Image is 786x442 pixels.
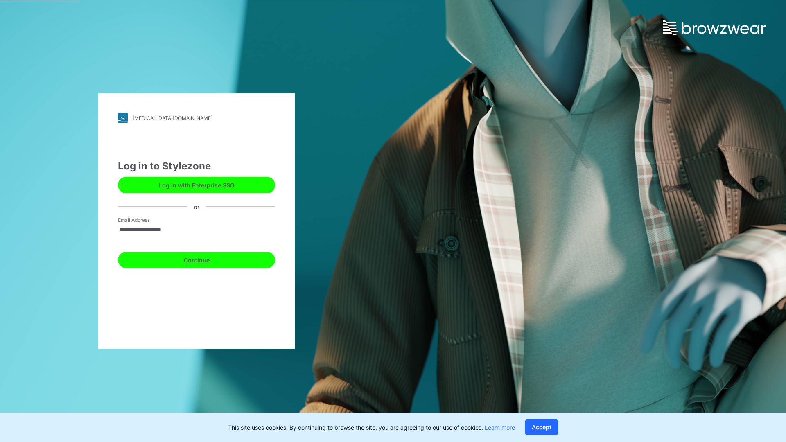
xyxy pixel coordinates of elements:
[228,423,515,432] p: This site uses cookies. By continuing to browse the site, you are agreeing to our use of cookies.
[118,216,175,224] label: Email Address
[133,115,212,121] div: [MEDICAL_DATA][DOMAIN_NAME]
[485,424,515,431] a: Learn more
[118,252,275,268] button: Continue
[118,177,275,193] button: Log in with Enterprise SSO
[118,113,128,123] img: stylezone-logo.562084cfcfab977791bfbf7441f1a819.svg
[187,202,206,211] div: or
[663,20,766,35] img: browzwear-logo.e42bd6dac1945053ebaf764b6aa21510.svg
[118,113,275,123] a: [MEDICAL_DATA][DOMAIN_NAME]
[525,419,558,435] button: Accept
[118,159,275,174] div: Log in to Stylezone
